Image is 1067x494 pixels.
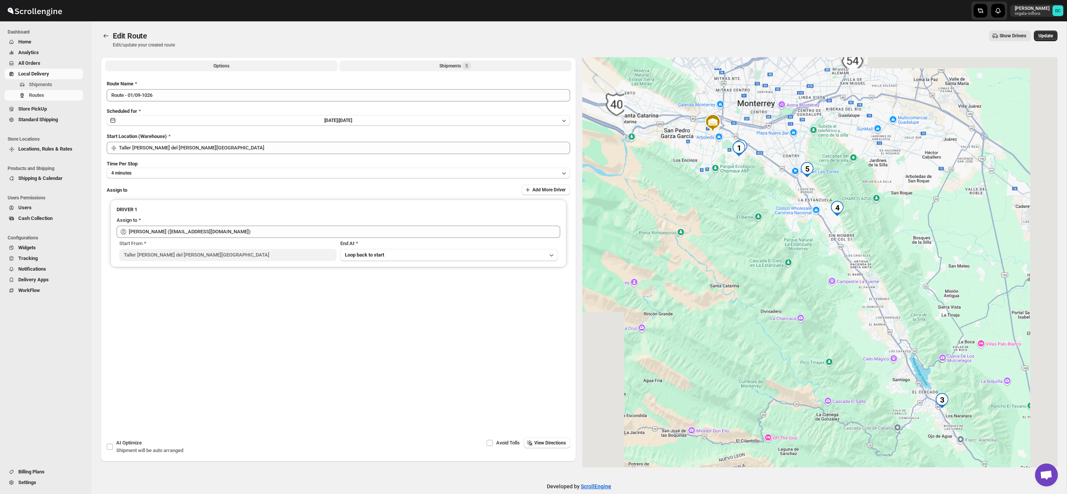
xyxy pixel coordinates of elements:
[129,226,560,238] input: Search assignee
[5,173,83,184] button: Shipping & Calendar
[5,79,83,90] button: Shipments
[524,438,570,448] button: View Directions
[18,106,47,112] span: Store PickUp
[117,217,137,224] div: Assign to
[105,61,338,71] button: All Route Options
[18,205,32,210] span: Users
[1035,464,1058,486] a: Open chat
[5,285,83,296] button: WorkFlow
[1015,5,1049,11] p: [PERSON_NAME]
[799,165,815,180] div: 5
[1053,5,1063,16] span: DAVID CORONADO
[733,142,748,157] div: 2
[5,253,83,264] button: Tracking
[1000,33,1026,39] span: Show Drivers
[731,144,747,159] div: 1
[8,165,86,172] span: Products and Shipping
[113,42,175,48] p: Edit/update your created route
[107,161,138,167] span: Time Per Stop
[107,133,167,139] span: Start Location (Warehouse)
[18,245,36,250] span: Widgets
[18,39,31,45] span: Home
[18,480,36,485] span: Settings
[116,447,183,453] span: Shipment will be auto arranged
[107,168,570,178] button: 4 minutes
[547,483,611,490] p: Developed by
[8,136,86,142] span: Store Locations
[113,31,147,40] span: Edit Route
[18,117,58,122] span: Standard Shipping
[339,61,572,71] button: Selected Shipments
[5,274,83,285] button: Delivery Apps
[5,47,83,58] button: Analytics
[107,108,137,114] span: Scheduled for
[18,287,40,293] span: WorkFlow
[1015,11,1049,16] p: regala-inflora
[439,62,471,70] div: Shipments
[107,187,127,193] span: Assign to
[117,206,560,213] h3: DRIVER 1
[5,242,83,253] button: Widgets
[534,440,566,446] span: View Directions
[29,92,44,98] span: Routes
[18,266,46,272] span: Notifications
[29,82,52,87] span: Shipments
[1034,30,1057,41] button: Update
[5,37,83,47] button: Home
[18,469,45,475] span: Billing Plans
[107,81,133,87] span: Route Name
[101,30,111,41] button: Routes
[18,175,62,181] span: Shipping & Calendar
[107,89,570,101] input: Eg: Bengaluru Route
[1055,8,1061,13] text: DC
[5,58,83,69] button: All Orders
[324,118,339,123] span: [DATE] |
[111,170,131,176] span: 4 minutes
[496,440,520,446] span: Avoid Tolls
[5,202,83,213] button: Users
[5,144,83,154] button: Locations, Rules & Rates
[5,213,83,224] button: Cash Collection
[340,240,558,247] div: End At
[18,50,39,55] span: Analytics
[8,29,86,35] span: Dashboard
[340,249,558,261] button: Loop back to start
[581,483,611,489] a: ScrollEngine
[107,115,570,126] button: [DATE]|[DATE]
[5,467,83,477] button: Billing Plans
[1038,33,1053,39] span: Update
[18,71,49,77] span: Local Delivery
[345,252,384,258] span: Loop back to start
[830,204,845,219] div: 4
[5,90,83,101] button: Routes
[465,63,468,69] span: 5
[522,184,570,195] button: Add More Driver
[18,60,40,66] span: All Orders
[989,30,1031,41] button: Show Drivers
[119,241,143,246] span: Start From
[18,277,49,282] span: Delivery Apps
[116,440,142,446] span: AI Optimize
[119,142,570,154] input: Search location
[5,264,83,274] button: Notifications
[101,74,576,362] div: All Route Options
[5,477,83,488] button: Settings
[8,235,86,241] span: Configurations
[18,255,38,261] span: Tracking
[934,396,950,411] div: 3
[213,63,229,69] span: Options
[18,146,72,152] span: Locations, Rules & Rates
[8,195,86,201] span: Users Permissions
[18,215,53,221] span: Cash Collection
[339,118,352,123] span: [DATE]
[532,187,566,193] span: Add More Driver
[1010,5,1064,17] button: User menu
[6,1,63,20] img: ScrollEngine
